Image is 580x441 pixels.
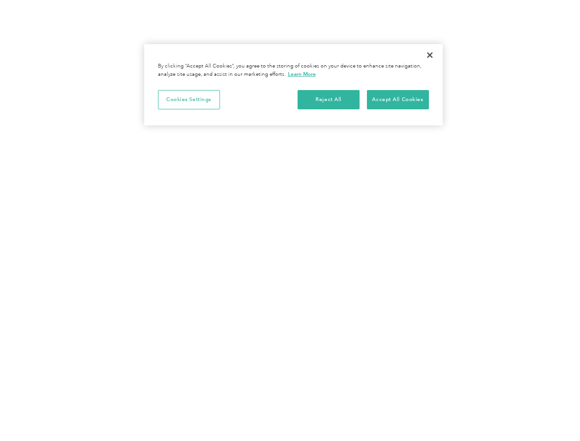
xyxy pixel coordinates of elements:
button: Reject All [298,90,360,109]
div: By clicking “Accept All Cookies”, you agree to the storing of cookies on your device to enhance s... [158,62,429,79]
div: Cookie banner [144,44,443,125]
button: Cookies Settings [158,90,220,109]
div: Privacy [144,44,443,125]
a: More information about your privacy, opens in a new tab [288,71,316,77]
button: Accept All Cookies [367,90,429,109]
button: Close [420,45,440,65]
